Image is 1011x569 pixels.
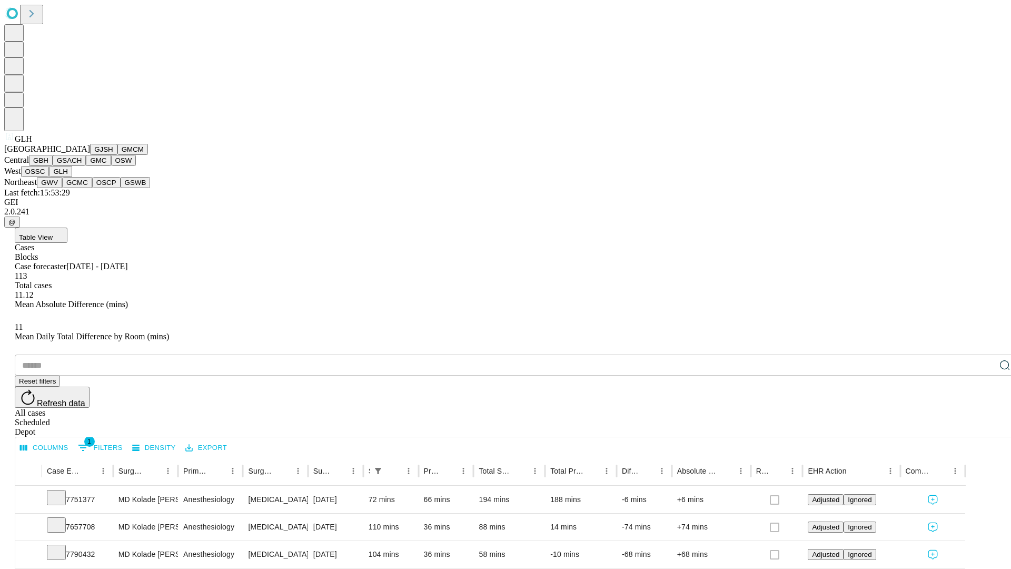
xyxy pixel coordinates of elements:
[21,166,49,177] button: OSSC
[550,514,611,541] div: 14 mins
[948,464,963,478] button: Menu
[346,464,361,478] button: Menu
[276,464,291,478] button: Sort
[248,486,302,513] div: [MEDICAL_DATA] [MEDICAL_DATA] AND OR [MEDICAL_DATA]
[313,514,358,541] div: [DATE]
[19,377,56,385] span: Reset filters
[86,155,111,166] button: GMC
[808,522,844,533] button: Adjusted
[479,467,512,475] div: Total Scheduled Duration
[371,464,385,478] div: 1 active filter
[528,464,542,478] button: Menu
[677,541,746,568] div: +68 mins
[146,464,161,478] button: Sort
[883,464,898,478] button: Menu
[456,464,471,478] button: Menu
[550,541,611,568] div: -10 mins
[211,464,225,478] button: Sort
[96,464,111,478] button: Menu
[75,439,125,456] button: Show filters
[844,522,876,533] button: Ignored
[622,467,639,475] div: Difference
[15,387,90,408] button: Refresh data
[15,271,27,280] span: 113
[118,514,173,541] div: MD Kolade [PERSON_NAME] Md
[90,144,117,155] button: GJSH
[622,514,667,541] div: -74 mins
[4,155,29,164] span: Central
[183,514,237,541] div: Anesthesiology
[81,464,96,478] button: Sort
[479,514,540,541] div: 88 mins
[441,464,456,478] button: Sort
[479,486,540,513] div: 194 mins
[118,467,145,475] div: Surgeon Name
[225,464,240,478] button: Menu
[15,290,33,299] span: 11.12
[677,486,746,513] div: +6 mins
[369,486,413,513] div: 72 mins
[756,467,770,475] div: Resolved in EHR
[111,155,136,166] button: OSW
[92,177,121,188] button: OSCP
[15,300,128,309] span: Mean Absolute Difference (mins)
[15,228,67,243] button: Table View
[479,541,540,568] div: 58 mins
[15,262,66,271] span: Case forecaster
[622,541,667,568] div: -68 mins
[848,551,871,558] span: Ignored
[677,467,718,475] div: Absolute Difference
[62,177,92,188] button: GCMC
[424,486,469,513] div: 66 mins
[4,188,70,197] span: Last fetch: 15:53:29
[424,467,441,475] div: Predicted In Room Duration
[812,551,839,558] span: Adjusted
[584,464,599,478] button: Sort
[313,486,358,513] div: [DATE]
[248,514,302,541] div: [MEDICAL_DATA] WITH [MEDICAL_DATA] AND/OR [MEDICAL_DATA] WITH OR WITHOUT D\T\C
[37,399,85,408] span: Refresh data
[183,467,210,475] div: Primary Service
[4,217,20,228] button: @
[369,514,413,541] div: 110 mins
[808,467,846,475] div: EHR Action
[640,464,655,478] button: Sort
[848,523,871,531] span: Ignored
[47,514,108,541] div: 7657708
[844,494,876,505] button: Ignored
[183,541,237,568] div: Anesthesiology
[21,491,36,509] button: Expand
[17,440,71,456] button: Select columns
[248,541,302,568] div: [MEDICAL_DATA] WITH [MEDICAL_DATA] AND/OR [MEDICAL_DATA] WITH OR WITHOUT D\T\C
[844,549,876,560] button: Ignored
[15,281,52,290] span: Total cases
[118,486,173,513] div: MD Kolade [PERSON_NAME] Md
[183,440,230,456] button: Export
[47,486,108,513] div: 7751377
[808,549,844,560] button: Adjusted
[37,177,62,188] button: GWV
[84,436,95,447] span: 1
[424,541,469,568] div: 36 mins
[21,546,36,564] button: Expand
[550,467,583,475] div: Total Predicted Duration
[848,496,871,504] span: Ignored
[933,464,948,478] button: Sort
[599,464,614,478] button: Menu
[15,134,32,143] span: GLH
[47,541,108,568] div: 7790432
[29,155,53,166] button: GBH
[4,178,37,187] span: Northeast
[161,464,175,478] button: Menu
[248,467,274,475] div: Surgery Name
[677,514,746,541] div: +74 mins
[121,177,151,188] button: GSWB
[313,467,330,475] div: Surgery Date
[371,464,385,478] button: Show filters
[8,218,16,226] span: @
[369,541,413,568] div: 104 mins
[4,166,21,175] span: West
[424,514,469,541] div: 36 mins
[313,541,358,568] div: [DATE]
[66,262,127,271] span: [DATE] - [DATE]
